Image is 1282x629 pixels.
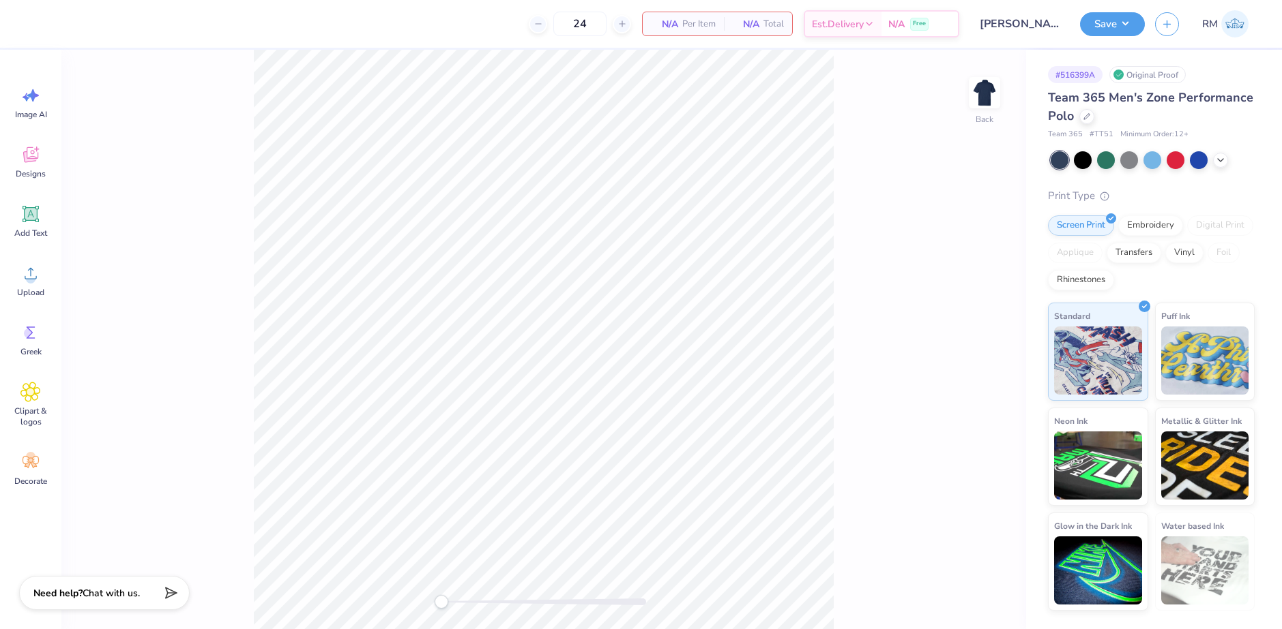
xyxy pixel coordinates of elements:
[553,12,607,36] input: – –
[17,287,44,298] span: Upload
[1054,536,1142,604] img: Glow in the Dark Ink
[435,595,448,609] div: Accessibility label
[1048,270,1114,290] div: Rhinestones
[1161,309,1190,323] span: Puff Ink
[1109,66,1186,83] div: Original Proof
[1161,414,1242,428] span: Metallic & Glitter Ink
[1080,12,1145,36] button: Save
[763,17,784,31] span: Total
[1048,129,1083,140] span: Team 365
[1048,215,1114,236] div: Screen Print
[1054,414,1088,428] span: Neon Ink
[14,228,47,239] span: Add Text
[33,587,83,600] strong: Need help?
[971,79,998,106] img: Back
[83,587,140,600] span: Chat with us.
[1187,215,1253,236] div: Digital Print
[1161,326,1249,395] img: Puff Ink
[1196,10,1255,37] a: RM
[20,346,42,357] span: Greek
[16,168,46,179] span: Designs
[732,17,759,31] span: N/A
[1090,129,1113,140] span: # TT51
[1202,16,1218,32] span: RM
[1161,431,1249,500] img: Metallic & Glitter Ink
[1221,10,1249,37] img: Roberta Manuel
[682,17,716,31] span: Per Item
[1161,519,1224,533] span: Water based Ink
[976,113,993,125] div: Back
[1048,89,1253,124] span: Team 365 Men's Zone Performance Polo
[1161,536,1249,604] img: Water based Ink
[1048,243,1103,263] div: Applique
[1054,519,1132,533] span: Glow in the Dark Ink
[1165,243,1204,263] div: Vinyl
[14,476,47,487] span: Decorate
[1054,326,1142,395] img: Standard
[8,405,53,427] span: Clipart & logos
[1054,309,1090,323] span: Standard
[970,10,1070,37] input: Untitled Design
[1118,215,1183,236] div: Embroidery
[888,17,905,31] span: N/A
[812,17,864,31] span: Est. Delivery
[1048,66,1103,83] div: # 516399A
[651,17,678,31] span: N/A
[1048,188,1255,204] div: Print Type
[913,19,926,29] span: Free
[1054,431,1142,500] img: Neon Ink
[1120,129,1189,140] span: Minimum Order: 12 +
[15,109,47,120] span: Image AI
[1208,243,1240,263] div: Foil
[1107,243,1161,263] div: Transfers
